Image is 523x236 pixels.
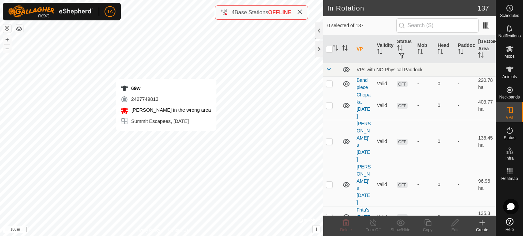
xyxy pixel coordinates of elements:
span: OFF [397,139,407,145]
div: - [417,102,432,109]
div: Edit [441,227,469,233]
td: 0 [435,76,455,91]
span: Heatmap [501,177,518,181]
th: Paddock [455,35,476,63]
td: 136.45 ha [475,120,496,163]
input: Search (S) [396,18,479,33]
p-sorticon: Activate to sort [417,50,423,55]
span: 4 [232,10,235,15]
p-sorticon: Activate to sort [342,46,348,52]
td: Valid [374,206,395,228]
td: 0 [435,206,455,228]
span: Mobs [505,54,514,58]
td: Valid [374,120,395,163]
td: 403.77 ha [475,91,496,120]
div: VPs with NO Physical Paddock [356,67,493,72]
th: VP [354,35,374,63]
span: i [316,226,317,232]
span: OFF [397,81,407,87]
p-sorticon: Activate to sort [333,46,338,52]
a: [PERSON_NAME]'s [DATE] [356,121,371,162]
a: Contact Us [168,227,188,233]
td: 220.78 ha [475,76,496,91]
span: 0 selected of 137 [327,22,396,29]
span: OFF [397,214,407,220]
td: 0 [435,91,455,120]
th: Mob [415,35,435,63]
span: Schedules [500,14,519,18]
a: [PERSON_NAME]'s [DATE] [356,164,371,205]
div: Copy [414,227,441,233]
h2: In Rotation [327,4,478,12]
span: Delete [340,228,352,232]
td: - [455,76,476,91]
span: Neckbands [499,95,520,99]
p-sorticon: Activate to sort [377,50,382,55]
a: Frita's [DATE] [356,207,370,227]
span: Help [505,228,514,232]
div: - [417,80,432,87]
td: Valid [374,76,395,91]
a: Help [496,215,523,234]
th: Validity [374,35,395,63]
span: VPs [506,115,513,120]
td: Valid [374,163,395,206]
div: Summit Escapees, [DATE] [120,117,211,125]
td: - [455,163,476,206]
td: Valid [374,91,395,120]
button: – [3,44,11,53]
p-sorticon: Activate to sort [438,50,443,55]
td: - [455,120,476,163]
td: 135.3 ha [475,206,496,228]
span: OFF [397,103,407,109]
button: Map Layers [15,25,23,33]
th: Head [435,35,455,63]
p-sorticon: Activate to sort [478,53,484,59]
div: - [417,138,432,145]
a: Band piece [356,77,368,90]
td: 96.96 ha [475,163,496,206]
span: Animals [502,75,517,79]
button: + [3,36,11,44]
div: - [417,214,432,221]
span: Notifications [498,34,521,38]
th: Status [394,35,415,63]
div: Create [469,227,496,233]
span: Base Stations [235,10,268,15]
button: i [313,225,320,233]
span: 137 [478,3,489,13]
a: Chopaka [DATE] [356,92,370,119]
span: Status [504,136,515,140]
th: [GEOGRAPHIC_DATA] Area [475,35,496,63]
span: [PERSON_NAME] in the wrong area [130,107,211,113]
div: Turn Off [360,227,387,233]
span: OFF [397,182,407,188]
a: Privacy Policy [135,227,160,233]
img: Gallagher Logo [8,5,93,18]
button: Reset Map [3,24,11,33]
span: Infra [505,156,513,160]
td: 0 [435,120,455,163]
div: - [417,181,432,188]
td: - [455,91,476,120]
div: 2427749813 [120,95,211,103]
div: 69w [120,84,211,92]
p-sorticon: Activate to sort [458,50,463,55]
td: - [455,206,476,228]
span: TA [107,8,113,15]
div: Show/Hide [387,227,414,233]
span: OFFLINE [268,10,291,15]
p-sorticon: Activate to sort [397,46,402,52]
td: 0 [435,163,455,206]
